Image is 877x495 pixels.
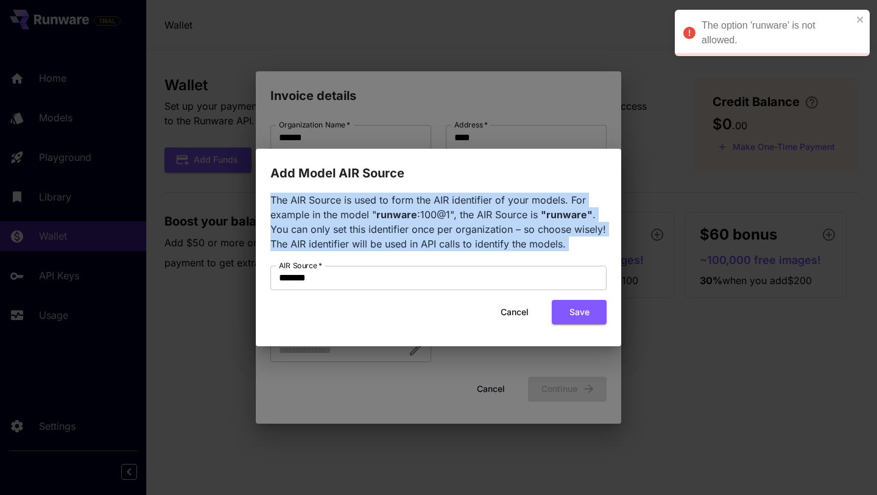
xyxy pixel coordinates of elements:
button: Cancel [487,300,542,325]
b: runware [376,208,417,221]
span: The AIR Source is used to form the AIR identifier of your models. For example in the model " :100... [270,194,606,250]
b: "runware" [541,208,593,221]
h2: Add Model AIR Source [256,149,621,183]
div: The option 'runware' is not allowed. [702,18,853,48]
label: AIR Source [279,260,322,271]
button: Save [552,300,607,325]
button: close [856,15,865,24]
